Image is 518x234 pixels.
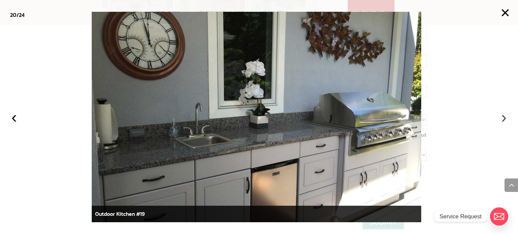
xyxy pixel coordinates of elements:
[92,12,421,223] img: outdoor_kitchen_contractor.jpg
[19,11,25,19] span: 24
[7,110,22,125] button: ‹
[10,10,25,20] div: /
[496,110,511,125] button: ›
[92,206,421,222] div: Outdoor Kitchen #19
[10,11,17,19] span: 20
[498,5,513,20] button: ×
[490,207,508,226] a: Email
